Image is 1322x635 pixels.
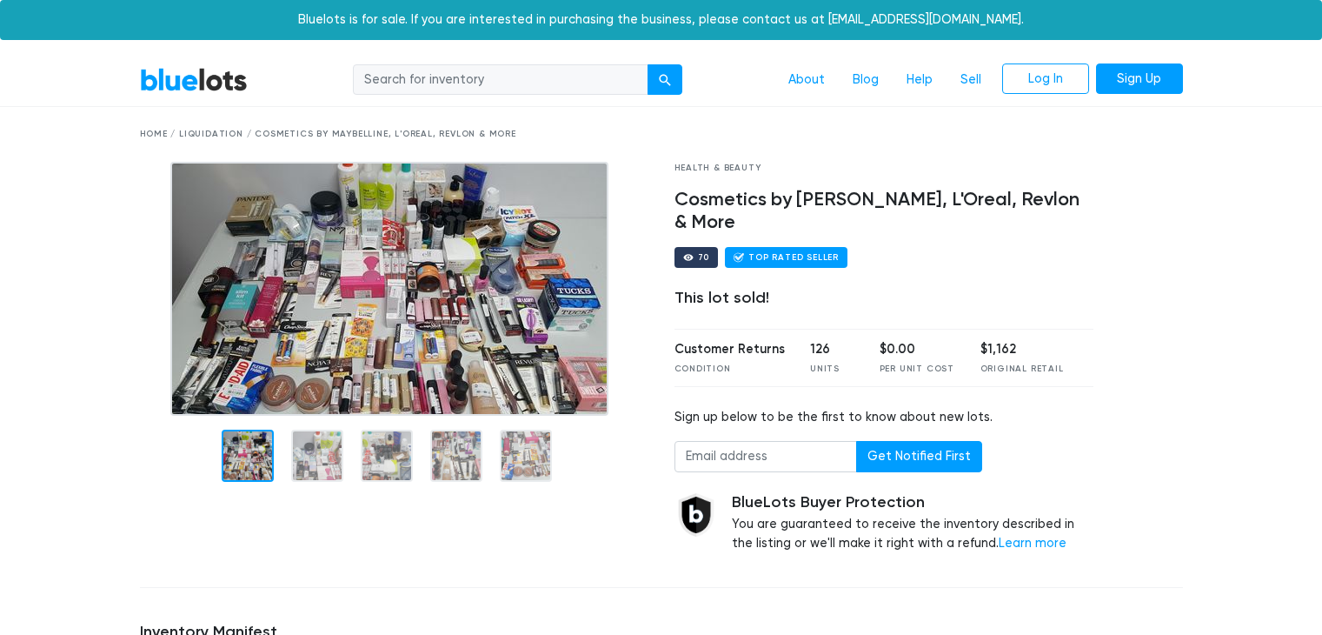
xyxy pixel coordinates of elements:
a: Blog [839,63,893,97]
a: Sign Up [1096,63,1183,95]
div: Home / Liquidation / Cosmetics by Maybelline, L'Oreal, Revlon & More [140,128,1183,141]
div: Units [810,363,854,376]
div: Sign up below to be the first to know about new lots. [674,408,1094,427]
input: Search for inventory [353,64,648,96]
div: Original Retail [980,363,1064,376]
button: Get Notified First [856,441,982,472]
a: Sell [947,63,995,97]
div: Health & Beauty [674,162,1094,175]
input: Email address [674,441,857,472]
div: Top Rated Seller [748,253,839,262]
img: 9e841e0d-fbea-4cad-ab95-a96f1ed30a3f-1564573361.jpg [170,162,608,416]
div: $1,162 [980,340,1064,359]
div: $0.00 [880,340,954,359]
a: Help [893,63,947,97]
div: Customer Returns [674,340,785,359]
a: Learn more [999,536,1066,551]
img: buyer_protection_shield-3b65640a83011c7d3ede35a8e5a80bfdfaa6a97447f0071c1475b91a4b0b3d01.png [674,493,718,537]
div: This lot sold! [674,289,1094,308]
div: You are guaranteed to receive the inventory described in the listing or we'll make it right with ... [732,493,1094,553]
a: Log In [1002,63,1089,95]
h4: Cosmetics by [PERSON_NAME], L'Oreal, Revlon & More [674,189,1094,234]
a: BlueLots [140,67,248,92]
div: 70 [698,253,710,262]
a: About [774,63,839,97]
h5: BlueLots Buyer Protection [732,493,1094,512]
div: Condition [674,363,785,376]
div: Per Unit Cost [880,363,954,376]
div: 126 [810,340,854,359]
